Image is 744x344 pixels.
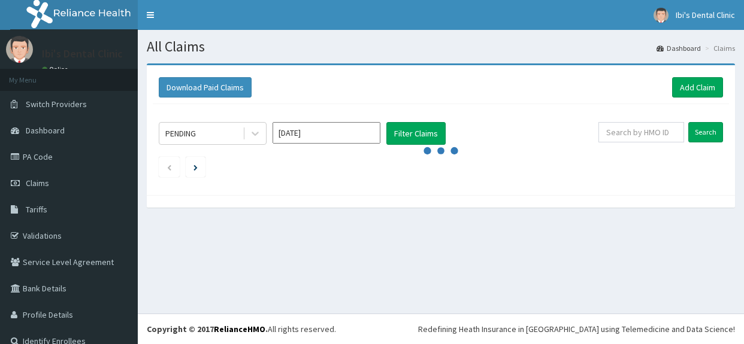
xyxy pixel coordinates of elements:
[423,133,459,169] svg: audio-loading
[598,122,684,142] input: Search by HMO ID
[159,77,252,98] button: Download Paid Claims
[702,43,735,53] li: Claims
[657,43,701,53] a: Dashboard
[676,10,735,20] span: Ibi's Dental Clinic
[26,204,47,215] span: Tariffs
[418,323,735,335] div: Redefining Heath Insurance in [GEOGRAPHIC_DATA] using Telemedicine and Data Science!
[42,65,71,74] a: Online
[672,77,723,98] a: Add Claim
[688,122,723,142] input: Search
[167,162,172,172] a: Previous page
[214,324,265,334] a: RelianceHMO
[138,313,744,344] footer: All rights reserved.
[6,36,33,63] img: User Image
[26,99,87,109] span: Switch Providers
[654,8,669,23] img: User Image
[26,125,65,136] span: Dashboard
[386,122,446,145] button: Filter Claims
[193,162,198,172] a: Next page
[147,324,268,334] strong: Copyright © 2017 .
[42,48,123,59] p: Ibi's Dental Clinic
[147,39,735,54] h1: All Claims
[165,127,196,139] div: PENDING
[273,122,380,144] input: Select Month and Year
[26,178,49,188] span: Claims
